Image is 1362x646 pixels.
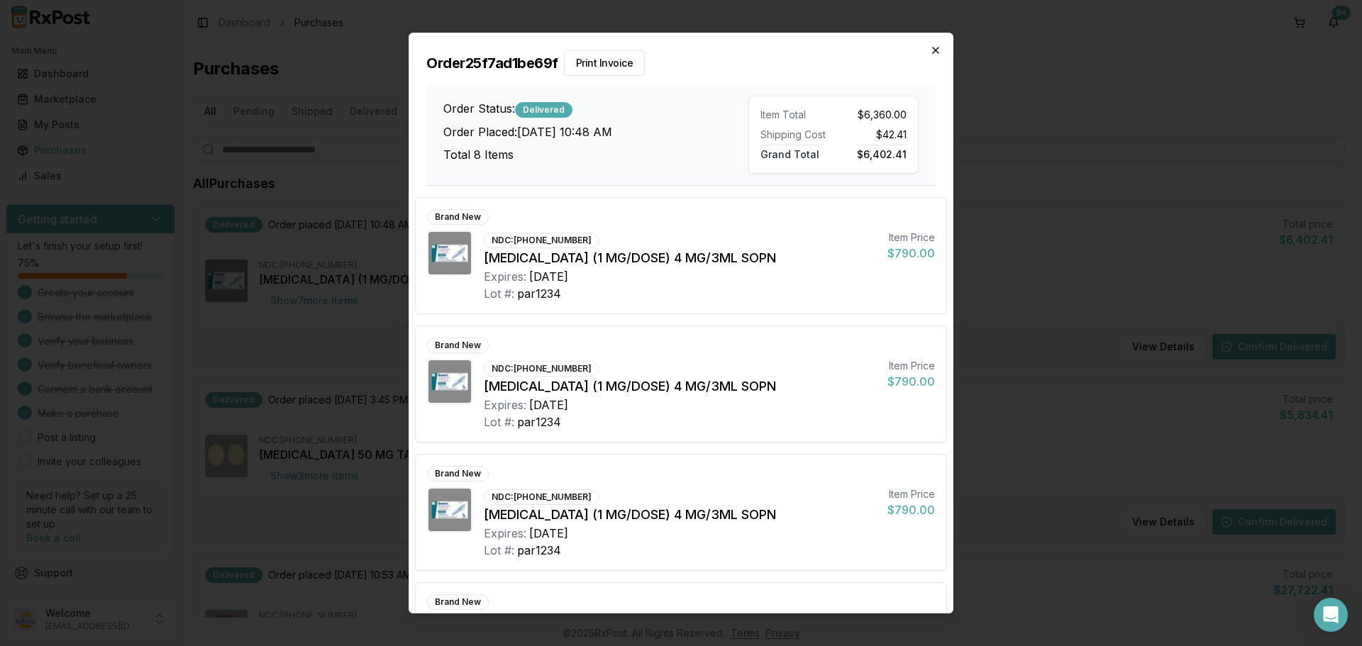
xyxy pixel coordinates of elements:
span: $6,402.41 [857,145,907,160]
div: [DATE] [529,525,568,542]
h3: Order Status: [443,100,748,118]
div: Delivered [515,102,572,118]
div: [DATE] [529,268,568,285]
div: Item Price [887,230,935,245]
div: $6,360.00 [839,108,907,122]
div: Lot #: [484,542,514,559]
div: Brand New [427,466,489,481]
div: Lot #: [484,285,514,302]
h2: Order 25f7ad1be69f [426,50,936,76]
h3: Order Placed: [DATE] 10:48 AM [443,123,748,140]
div: [MEDICAL_DATA] (1 MG/DOSE) 4 MG/3ML SOPN [484,248,876,268]
div: $790.00 [887,245,935,262]
button: Print Invoice [564,50,646,76]
div: par1234 [517,413,561,430]
div: NDC: [PHONE_NUMBER] [484,489,599,505]
div: par1234 [517,542,561,559]
img: Ozempic (1 MG/DOSE) 4 MG/3ML SOPN [428,232,471,274]
div: Expires: [484,268,526,285]
div: Brand New [427,209,489,225]
h3: Total 8 Items [443,146,748,163]
div: Item Price [887,487,935,501]
div: NDC: [PHONE_NUMBER] [484,361,599,377]
div: Shipping Cost [760,128,828,142]
div: NDC: [PHONE_NUMBER] [484,233,599,248]
img: Ozempic (1 MG/DOSE) 4 MG/3ML SOPN [428,489,471,531]
div: [DATE] [529,396,568,413]
span: Grand Total [760,145,819,160]
div: Brand New [427,338,489,353]
div: Lot #: [484,413,514,430]
div: Expires: [484,396,526,413]
div: [MEDICAL_DATA] (1 MG/DOSE) 4 MG/3ML SOPN [484,505,876,525]
div: $790.00 [887,501,935,518]
div: Expires: [484,525,526,542]
div: $790.00 [887,373,935,390]
div: $42.41 [839,128,907,142]
div: [MEDICAL_DATA] (1 MG/DOSE) 4 MG/3ML SOPN [484,377,876,396]
div: Item Total [760,108,828,122]
div: Item Price [887,359,935,373]
div: par1234 [517,285,561,302]
div: Brand New [427,594,489,610]
img: Ozempic (1 MG/DOSE) 4 MG/3ML SOPN [428,360,471,403]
